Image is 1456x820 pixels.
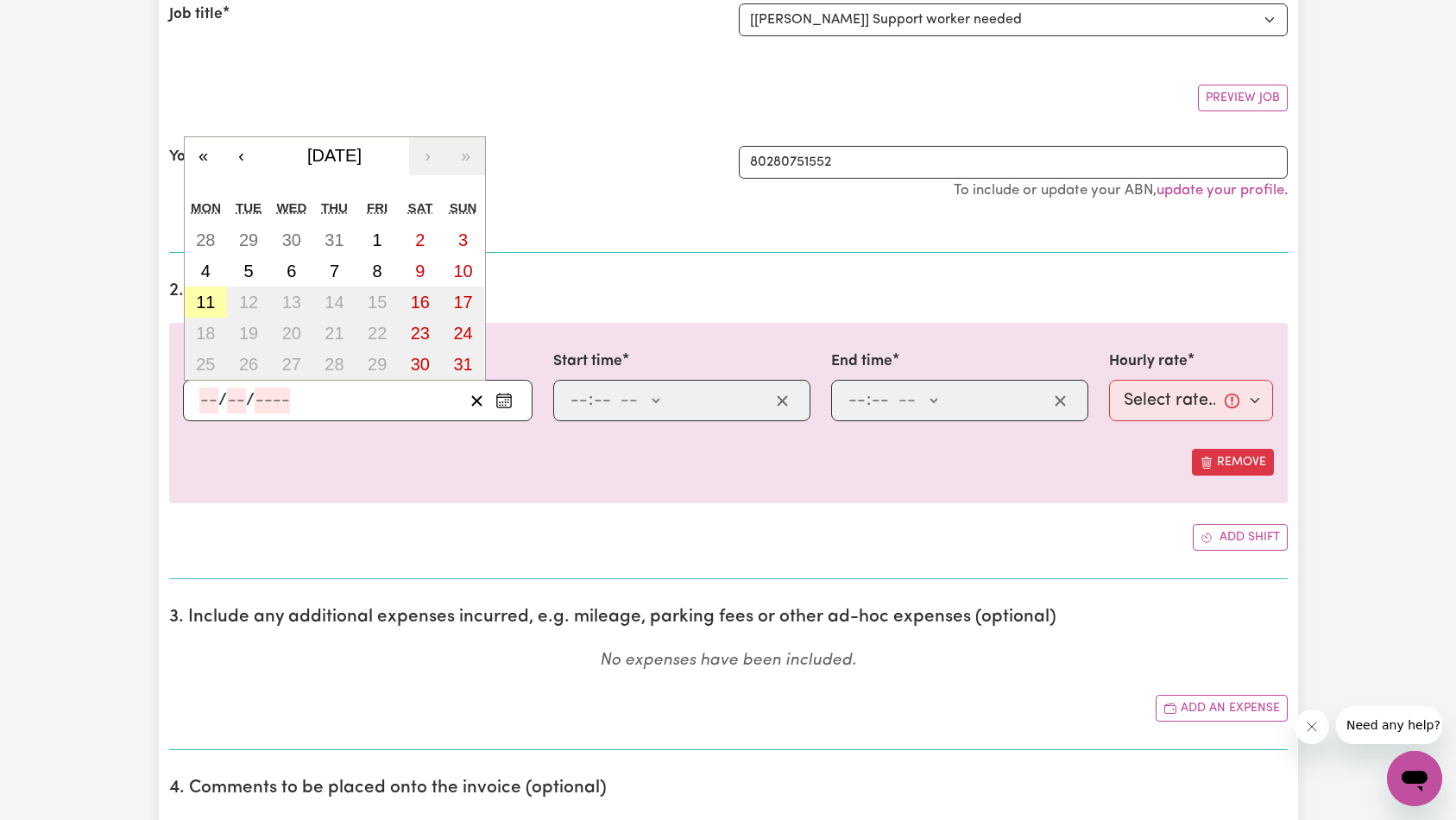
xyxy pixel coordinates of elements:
abbr: August 22, 2025 [368,324,387,343]
abbr: August 10, 2025 [453,262,472,281]
button: August 4, 2025 [185,255,228,287]
button: August 22, 2025 [356,318,399,349]
abbr: August 18, 2025 [196,324,215,343]
abbr: August 3, 2025 [458,230,468,249]
abbr: August 12, 2025 [239,293,258,312]
abbr: August 20, 2025 [282,324,301,343]
button: Clear date [463,388,490,413]
h2: 3. Include any additional expenses incurred, e.g. mileage, parking fees or other ad-hoc expenses ... [169,607,1288,628]
abbr: August 26, 2025 [239,355,258,374]
span: [DATE] [307,146,362,165]
abbr: Saturday [407,200,432,215]
iframe: Message from company [1336,706,1442,744]
button: Add another expense [1156,695,1288,722]
button: [DATE] [261,137,409,175]
button: › [409,137,447,175]
span: : [867,391,871,410]
h2: 2. Enter the details of your shift(s) [169,281,1288,302]
button: July 28, 2025 [185,224,228,255]
button: Enter the date of care work [490,388,518,413]
abbr: August 21, 2025 [325,324,344,343]
h2: 4. Comments to be placed onto the invoice (optional) [169,778,1288,799]
a: update your profile [1157,183,1284,198]
abbr: August 2, 2025 [415,230,425,249]
abbr: August 30, 2025 [411,355,430,374]
label: Hourly rate [1109,350,1188,373]
label: Start time [553,350,622,373]
abbr: August 24, 2025 [453,324,472,343]
button: « [185,137,223,175]
span: : [589,391,593,410]
abbr: August 4, 2025 [201,262,211,281]
button: August 15, 2025 [356,287,399,318]
input: -- [199,388,218,413]
button: August 18, 2025 [185,318,228,349]
abbr: August 27, 2025 [282,355,301,374]
button: August 13, 2025 [270,287,313,318]
abbr: July 31, 2025 [325,230,344,249]
button: August 28, 2025 [313,349,356,380]
input: -- [848,388,867,413]
button: August 19, 2025 [227,318,270,349]
input: -- [871,388,890,413]
button: Add another shift [1193,524,1288,551]
input: ---- [255,388,290,413]
abbr: July 28, 2025 [196,230,215,249]
abbr: August 8, 2025 [373,262,382,281]
abbr: Friday [367,200,388,215]
abbr: August 31, 2025 [453,355,472,374]
input: -- [570,388,589,413]
button: August 2, 2025 [399,224,442,255]
button: August 29, 2025 [356,349,399,380]
button: August 17, 2025 [442,287,485,318]
button: August 1, 2025 [356,224,399,255]
abbr: August 7, 2025 [330,262,339,281]
button: August 5, 2025 [227,255,270,287]
button: July 30, 2025 [270,224,313,255]
button: August 24, 2025 [442,318,485,349]
button: » [447,137,485,175]
input: -- [593,388,612,413]
label: Job title [169,3,223,26]
abbr: Wednesday [276,200,306,215]
em: No expenses have been included. [600,653,856,669]
abbr: August 25, 2025 [196,355,215,374]
input: -- [227,388,246,413]
button: August 30, 2025 [399,349,442,380]
abbr: August 17, 2025 [453,293,472,312]
label: End time [831,350,892,373]
small: To include or update your ABN, . [954,183,1288,198]
span: / [218,391,227,410]
button: August 16, 2025 [399,287,442,318]
button: August 14, 2025 [313,287,356,318]
abbr: Tuesday [236,200,262,215]
button: August 3, 2025 [442,224,485,255]
button: August 23, 2025 [399,318,442,349]
abbr: August 5, 2025 [243,262,253,281]
abbr: August 14, 2025 [325,293,344,312]
label: Your ABN [169,146,234,168]
button: August 10, 2025 [442,255,485,287]
abbr: August 1, 2025 [373,230,382,249]
abbr: August 6, 2025 [287,262,296,281]
button: August 7, 2025 [313,255,356,287]
button: August 26, 2025 [227,349,270,380]
abbr: August 11, 2025 [196,293,215,312]
abbr: Monday [191,200,221,215]
iframe: Button to launch messaging window [1387,751,1442,806]
iframe: Close message [1295,710,1329,744]
button: August 27, 2025 [270,349,313,380]
abbr: August 29, 2025 [368,355,387,374]
button: August 21, 2025 [313,318,356,349]
abbr: August 15, 2025 [368,293,387,312]
button: August 25, 2025 [185,349,228,380]
button: August 6, 2025 [270,255,313,287]
button: August 9, 2025 [399,255,442,287]
abbr: July 29, 2025 [239,230,258,249]
abbr: August 13, 2025 [282,293,301,312]
button: August 11, 2025 [185,287,228,318]
abbr: August 19, 2025 [239,324,258,343]
abbr: Sunday [450,200,477,215]
abbr: July 30, 2025 [282,230,301,249]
